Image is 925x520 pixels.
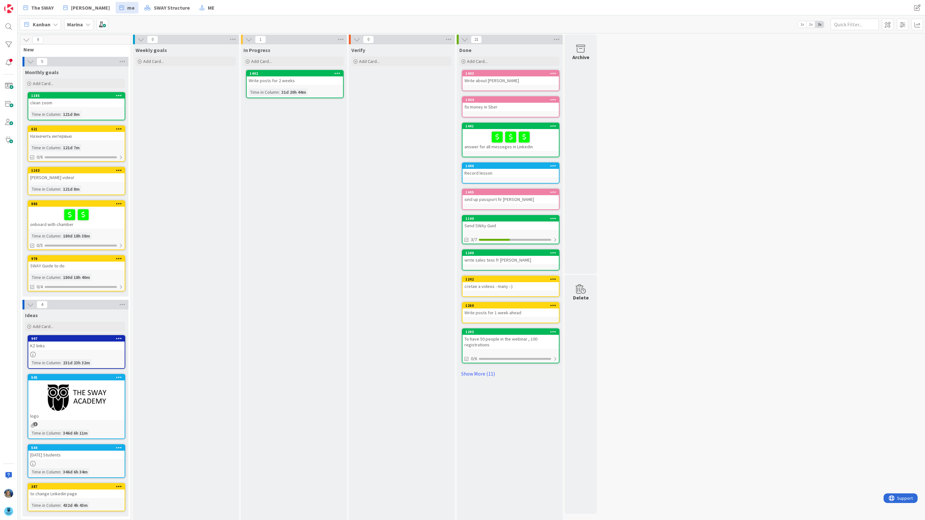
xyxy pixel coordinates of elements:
div: 1440 [465,164,559,168]
span: 3x [815,21,824,28]
div: To have 50 people in the webinar , 100 registrations [463,335,559,349]
img: Visit kanbanzone.com [4,4,13,13]
div: fix money in Sber [463,103,559,111]
div: Time in Column [30,232,60,239]
div: 1185 [31,93,125,98]
div: 1242 [465,277,559,282]
div: Write posts for 2 weeks [247,76,343,85]
div: 1441 [463,123,559,129]
div: 387to change Linkedin page [28,484,125,498]
div: 544 [28,445,125,451]
div: 387 [28,484,125,490]
a: 1163[PERSON_NAME] video!Time in Column:121d 8m [28,167,125,195]
div: 545logo [28,375,125,420]
img: MA [4,489,13,498]
div: to change Linkedin page [28,490,125,498]
a: 1441answer for all messeges in Linkedin [462,123,559,157]
div: logo [28,412,125,420]
div: Record lesson [463,169,559,177]
div: SWAY Guide to do [28,262,125,270]
div: 121d 7m [61,144,81,151]
div: Time in Column [30,274,60,281]
div: 1163 [31,168,125,173]
div: 1140 [463,216,559,221]
span: : [60,359,61,366]
a: 978SWAY Guide to doTime in Column:180d 18h 40m0/4 [28,255,125,291]
div: Time in Column [30,502,60,509]
div: 1185clean zoom [28,93,125,107]
span: Verify [351,47,365,53]
div: 1445 [463,189,559,195]
div: 997KZ links [28,336,125,350]
div: 1260Write posts for 1 week ahead [463,303,559,317]
span: 1x [798,21,806,28]
div: Time in Column [30,468,60,475]
span: 5 [37,58,48,65]
a: Show More (11) [459,368,559,379]
div: Write about [PERSON_NAME] [463,76,559,85]
div: answer for all messeges in Linkedin [463,129,559,151]
span: The SWAY [31,4,54,12]
div: Time in Column [30,144,60,151]
div: 544[DATE] Students [28,445,125,459]
div: Time in Column [30,429,60,437]
div: 1443 [463,71,559,76]
a: The SWAY [20,2,57,13]
span: Add Card... [359,58,380,64]
img: avatar [4,507,13,516]
span: Add Card... [251,58,272,64]
a: 1445sind up passport fir [PERSON_NAME] [462,189,559,210]
div: 886 [28,201,125,207]
div: Time in Column [30,186,60,193]
div: 1163 [28,168,125,173]
a: 1443Write about [PERSON_NAME] [462,70,559,91]
span: 0/5 [37,242,43,249]
div: Write posts for 1 week ahead [463,308,559,317]
div: 1440Record lesson [463,163,559,177]
div: 1242 [463,276,559,282]
a: 1260Write posts for 1 week ahead [462,302,559,323]
span: 21 [471,36,482,43]
div: 346d 6h 34m [61,468,89,475]
div: 231d 23h 32m [61,359,92,366]
span: Weekly goals [136,47,167,53]
span: : [60,274,61,281]
span: Add Card... [33,81,53,86]
a: 621Назначить интервьюTime in Column:121d 7m0/6 [28,126,125,162]
div: 1444 [463,97,559,103]
a: 1440Record lesson [462,162,559,184]
span: : [60,144,61,151]
div: 621 [28,126,125,132]
div: 1443 [465,71,559,76]
div: Archive [572,53,589,61]
div: 621Назначить интервью [28,126,125,140]
span: Kanban [33,21,50,28]
div: 1242cretae a videos - many :-) [463,276,559,290]
div: 1441 [465,124,559,128]
span: : [60,468,61,475]
a: 997KZ linksTime in Column:231d 23h 32m [28,335,125,369]
div: 1441answer for all messeges in Linkedin [463,123,559,151]
div: 1444 [465,98,559,102]
div: 1293 [463,329,559,335]
div: 180d 18h 40m [61,274,92,281]
div: KZ links [28,342,125,350]
span: : [60,232,61,239]
span: Add Card... [143,58,164,64]
div: 1293To have 50 people in the webinar , 100 registrations [463,329,559,349]
a: 1442Write posts for 2 weeksTime in Column:31d 20h 44m [246,70,344,98]
div: onboard with chamber [28,207,125,229]
a: SWAY Structure [140,2,194,13]
div: Send SWAy Guid [463,221,559,230]
a: 1242cretae a videos - many :-) [462,276,559,297]
div: sind up passport fir [PERSON_NAME] [463,195,559,204]
span: 3 [33,422,38,426]
div: 432d 4h 43m [61,502,89,509]
a: 1140Send SWAy Guid3/7 [462,215,559,244]
a: 387to change Linkedin pageTime in Column:432d 4h 43m [28,483,125,511]
div: 1293 [465,330,559,334]
div: 1442 [250,71,343,76]
div: 1240 [465,251,559,255]
div: 886 [31,202,125,206]
span: : [279,89,280,96]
